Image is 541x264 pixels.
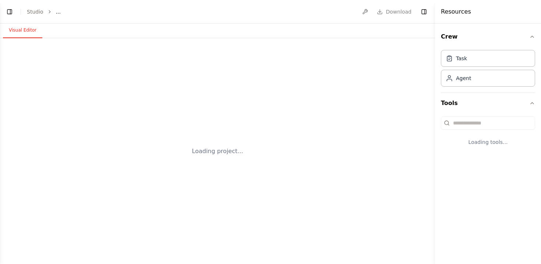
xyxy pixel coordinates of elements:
[456,55,467,62] div: Task
[441,7,471,16] h4: Resources
[441,93,535,113] button: Tools
[441,113,535,158] div: Tools
[4,7,15,17] button: Show left sidebar
[27,8,61,15] nav: breadcrumb
[27,9,43,15] a: Studio
[456,75,471,82] div: Agent
[441,26,535,47] button: Crew
[441,47,535,93] div: Crew
[441,133,535,152] div: Loading tools...
[3,23,42,38] button: Visual Editor
[56,8,61,15] span: ...
[192,147,243,156] div: Loading project...
[419,7,429,17] button: Hide right sidebar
